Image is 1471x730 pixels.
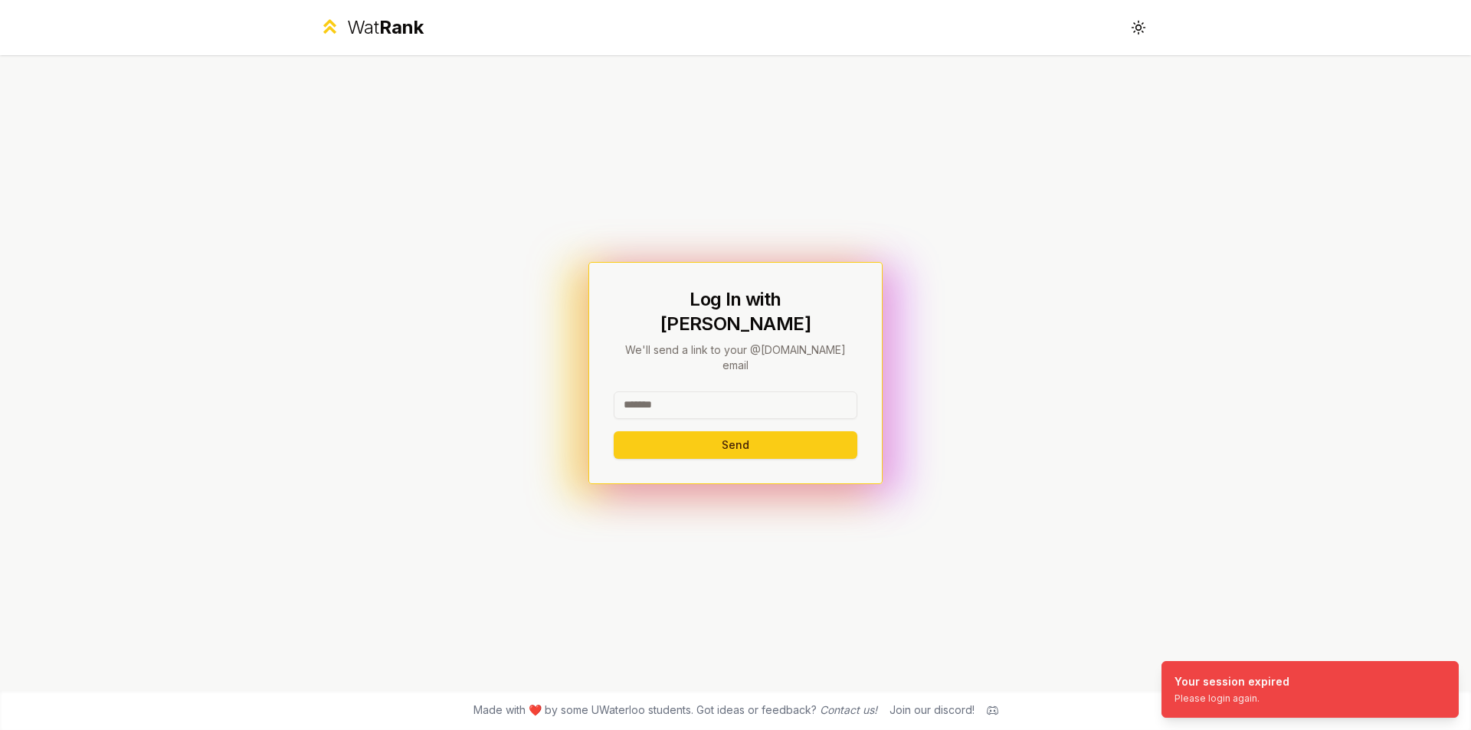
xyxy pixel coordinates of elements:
[1175,692,1289,705] div: Please login again.
[889,702,975,718] div: Join our discord!
[1175,674,1289,689] div: Your session expired
[379,16,424,38] span: Rank
[820,703,877,716] a: Contact us!
[347,15,424,40] div: Wat
[319,15,424,40] a: WatRank
[614,287,857,336] h1: Log In with [PERSON_NAME]
[614,342,857,373] p: We'll send a link to your @[DOMAIN_NAME] email
[614,431,857,459] button: Send
[473,702,877,718] span: Made with ❤️ by some UWaterloo students. Got ideas or feedback?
